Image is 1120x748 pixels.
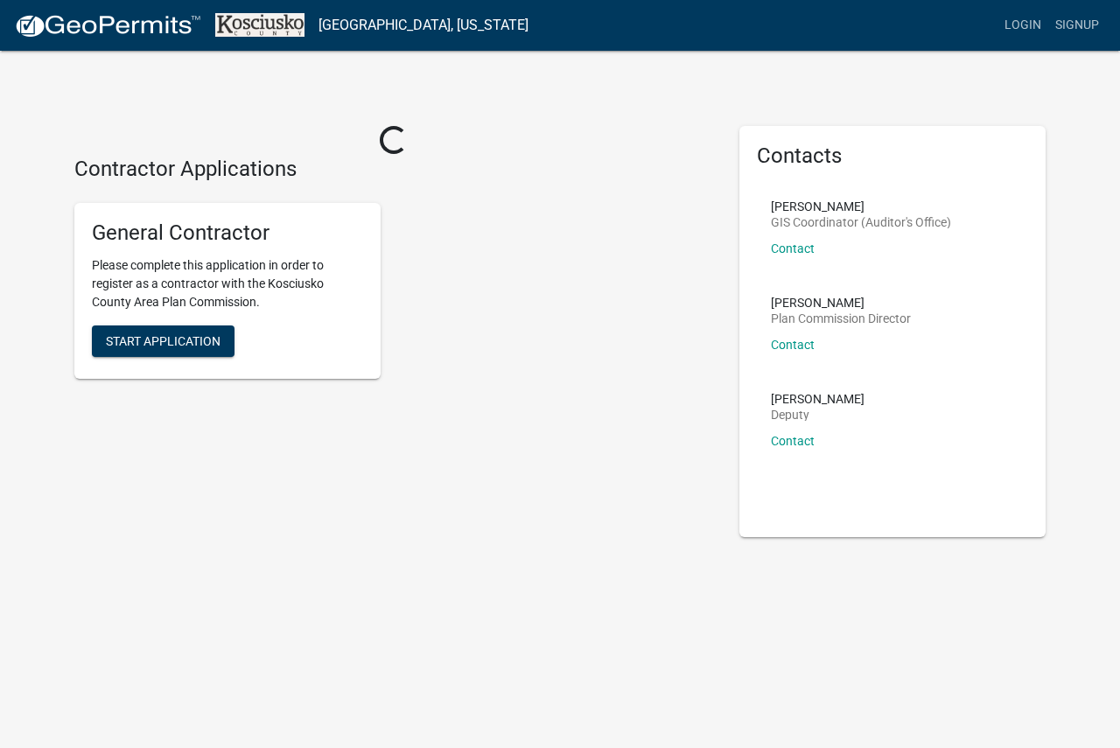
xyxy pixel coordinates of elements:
[997,9,1048,42] a: Login
[74,157,713,393] wm-workflow-list-section: Contractor Applications
[771,434,815,448] a: Contact
[1048,9,1106,42] a: Signup
[771,393,864,405] p: [PERSON_NAME]
[771,241,815,255] a: Contact
[771,200,951,213] p: [PERSON_NAME]
[318,10,528,40] a: [GEOGRAPHIC_DATA], [US_STATE]
[92,220,363,246] h5: General Contractor
[771,216,951,228] p: GIS Coordinator (Auditor's Office)
[215,13,304,37] img: Kosciusko County, Indiana
[74,157,713,182] h4: Contractor Applications
[106,333,220,347] span: Start Application
[92,256,363,311] p: Please complete this application in order to register as a contractor with the Kosciusko County A...
[771,312,911,325] p: Plan Commission Director
[771,297,911,309] p: [PERSON_NAME]
[757,143,1028,169] h5: Contacts
[92,325,234,357] button: Start Application
[771,338,815,352] a: Contact
[771,409,864,421] p: Deputy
